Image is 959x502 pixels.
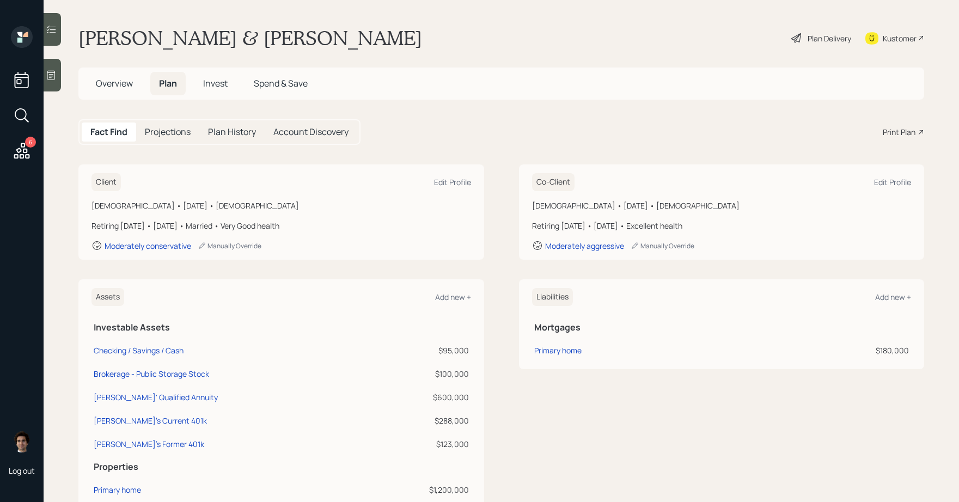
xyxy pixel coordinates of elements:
div: $95,000 [376,345,469,356]
h1: [PERSON_NAME] & [PERSON_NAME] [78,26,422,50]
div: Edit Profile [434,177,471,187]
div: Primary home [94,484,141,495]
div: $100,000 [376,368,469,379]
span: Plan [159,77,177,89]
div: Retiring [DATE] • [DATE] • Excellent health [532,220,912,231]
div: [PERSON_NAME]' Qualified Annuity [94,391,218,403]
div: Log out [9,466,35,476]
div: [DEMOGRAPHIC_DATA] • [DATE] • [DEMOGRAPHIC_DATA] [532,200,912,211]
div: Retiring [DATE] • [DATE] • Married • Very Good health [91,220,471,231]
div: $123,000 [376,438,469,450]
h6: Co-Client [532,173,575,191]
h5: Account Discovery [273,127,349,137]
div: Add new + [875,292,911,302]
div: Print Plan [883,126,915,138]
h5: Mortgages [534,322,909,333]
div: [PERSON_NAME]'s Current 401k [94,415,207,426]
div: Kustomer [883,33,917,44]
h5: Projections [145,127,191,137]
div: Brokerage - Public Storage Stock [94,368,209,379]
div: $288,000 [376,415,469,426]
div: [DEMOGRAPHIC_DATA] • [DATE] • [DEMOGRAPHIC_DATA] [91,200,471,211]
h6: Liabilities [532,288,573,306]
span: Invest [203,77,228,89]
div: Plan Delivery [808,33,851,44]
img: harrison-schaefer-headshot-2.png [11,431,33,452]
span: Spend & Save [254,77,308,89]
h6: Client [91,173,121,191]
div: 6 [25,137,36,148]
div: Checking / Savings / Cash [94,345,184,356]
div: $1,200,000 [376,484,469,495]
div: Primary home [534,345,582,356]
div: Edit Profile [874,177,911,187]
div: $600,000 [376,391,469,403]
div: Manually Override [631,241,694,250]
h5: Properties [94,462,469,472]
h6: Assets [91,288,124,306]
span: Overview [96,77,133,89]
div: [PERSON_NAME]'s Former 401k [94,438,204,450]
div: Manually Override [198,241,261,250]
div: $180,000 [754,345,909,356]
div: Add new + [435,292,471,302]
h5: Fact Find [90,127,127,137]
h5: Plan History [208,127,256,137]
div: Moderately conservative [105,241,191,251]
h5: Investable Assets [94,322,469,333]
div: Moderately aggressive [545,241,624,251]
